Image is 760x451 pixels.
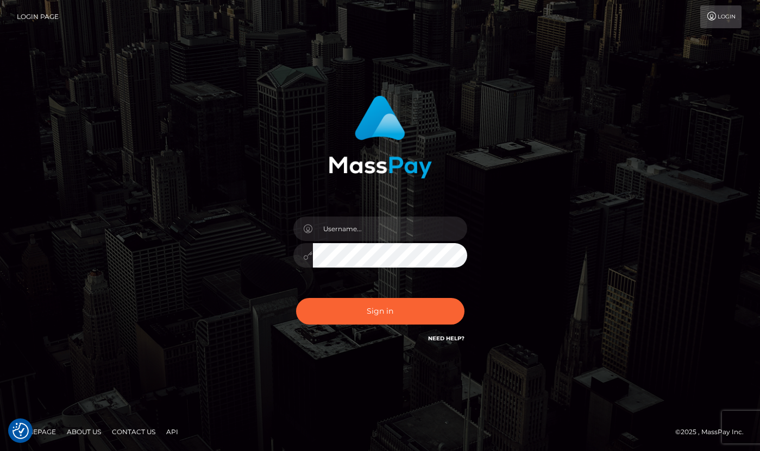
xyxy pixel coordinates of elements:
a: Need Help? [428,335,464,342]
img: Revisit consent button [12,423,29,439]
input: Username... [313,217,467,241]
a: Contact Us [108,423,160,440]
img: MassPay Login [329,96,432,179]
button: Consent Preferences [12,423,29,439]
a: Login Page [17,5,59,28]
a: About Us [62,423,105,440]
a: Homepage [12,423,60,440]
a: Login [700,5,742,28]
div: © 2025 , MassPay Inc. [675,426,752,438]
button: Sign in [296,298,464,325]
a: API [162,423,183,440]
